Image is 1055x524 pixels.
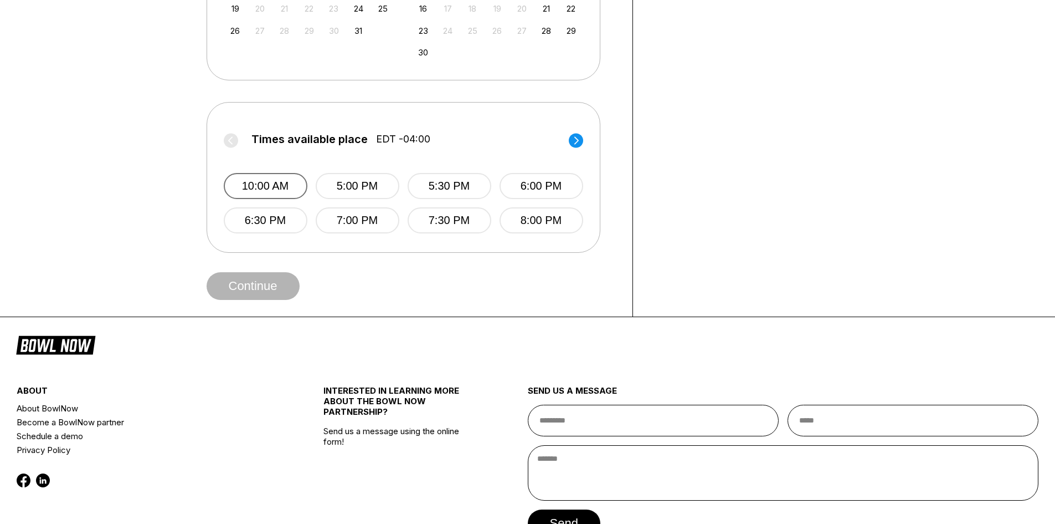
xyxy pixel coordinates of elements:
button: 8:00 PM [500,207,583,233]
div: Choose Sunday, November 23rd, 2025 [416,23,431,38]
div: Not available Thursday, October 23rd, 2025 [326,1,341,16]
div: Not available Wednesday, November 19th, 2025 [490,1,505,16]
div: send us a message [528,385,1039,405]
button: 10:00 AM [224,173,307,199]
div: Choose Sunday, November 16th, 2025 [416,1,431,16]
div: Choose Sunday, October 26th, 2025 [228,23,243,38]
button: 5:00 PM [316,173,399,199]
div: Choose Sunday, October 19th, 2025 [228,1,243,16]
button: 6:30 PM [224,207,307,233]
div: Not available Tuesday, November 25th, 2025 [465,23,480,38]
button: 7:00 PM [316,207,399,233]
button: 7:30 PM [408,207,491,233]
div: Not available Thursday, October 30th, 2025 [326,23,341,38]
a: Schedule a demo [17,429,272,443]
div: Not available Monday, October 27th, 2025 [253,23,267,38]
div: Not available Tuesday, October 28th, 2025 [277,23,292,38]
button: 6:00 PM [500,173,583,199]
div: INTERESTED IN LEARNING MORE ABOUT THE BOWL NOW PARTNERSHIP? [323,385,477,426]
div: Not available Monday, November 24th, 2025 [440,23,455,38]
div: Not available Wednesday, October 22nd, 2025 [302,1,317,16]
div: Choose Friday, November 28th, 2025 [539,23,554,38]
div: about [17,385,272,401]
a: Privacy Policy [17,443,272,457]
span: Times available place [251,133,368,145]
div: Choose Friday, October 31st, 2025 [351,23,366,38]
div: Choose Saturday, October 25th, 2025 [375,1,390,16]
div: Choose Friday, October 24th, 2025 [351,1,366,16]
div: Choose Saturday, November 29th, 2025 [564,23,579,38]
div: Not available Tuesday, November 18th, 2025 [465,1,480,16]
div: Not available Tuesday, October 21st, 2025 [277,1,292,16]
button: 5:30 PM [408,173,491,199]
div: Not available Wednesday, October 29th, 2025 [302,23,317,38]
div: Choose Friday, November 21st, 2025 [539,1,554,16]
div: Not available Monday, November 17th, 2025 [440,1,455,16]
a: About BowlNow [17,401,272,415]
a: Become a BowlNow partner [17,415,272,429]
div: Not available Thursday, November 27th, 2025 [514,23,529,38]
span: EDT -04:00 [376,133,430,145]
div: Not available Thursday, November 20th, 2025 [514,1,529,16]
div: Choose Sunday, November 30th, 2025 [416,45,431,60]
div: Choose Saturday, November 22nd, 2025 [564,1,579,16]
div: Not available Wednesday, November 26th, 2025 [490,23,505,38]
div: Not available Monday, October 20th, 2025 [253,1,267,16]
